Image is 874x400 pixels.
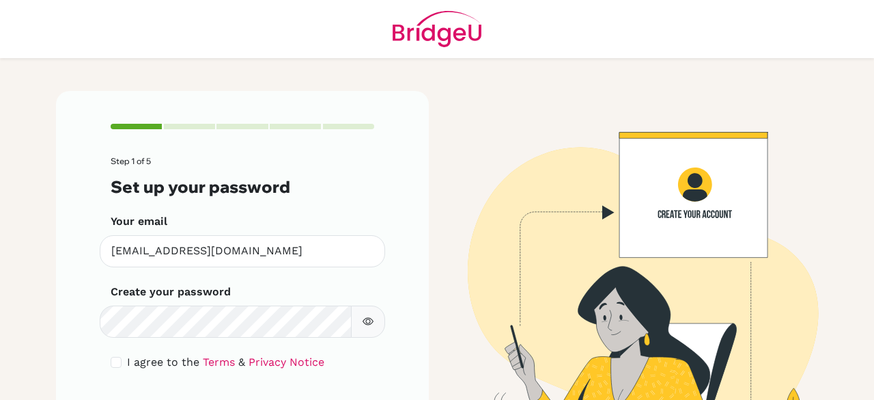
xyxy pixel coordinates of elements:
h3: Set up your password [111,177,374,197]
label: Your email [111,213,167,230]
a: Privacy Notice [249,356,324,369]
span: & [238,356,245,369]
label: Create your password [111,284,231,300]
span: Step 1 of 5 [111,156,151,166]
span: I agree to the [127,356,199,369]
input: Insert your email* [100,235,385,267]
a: Terms [203,356,235,369]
